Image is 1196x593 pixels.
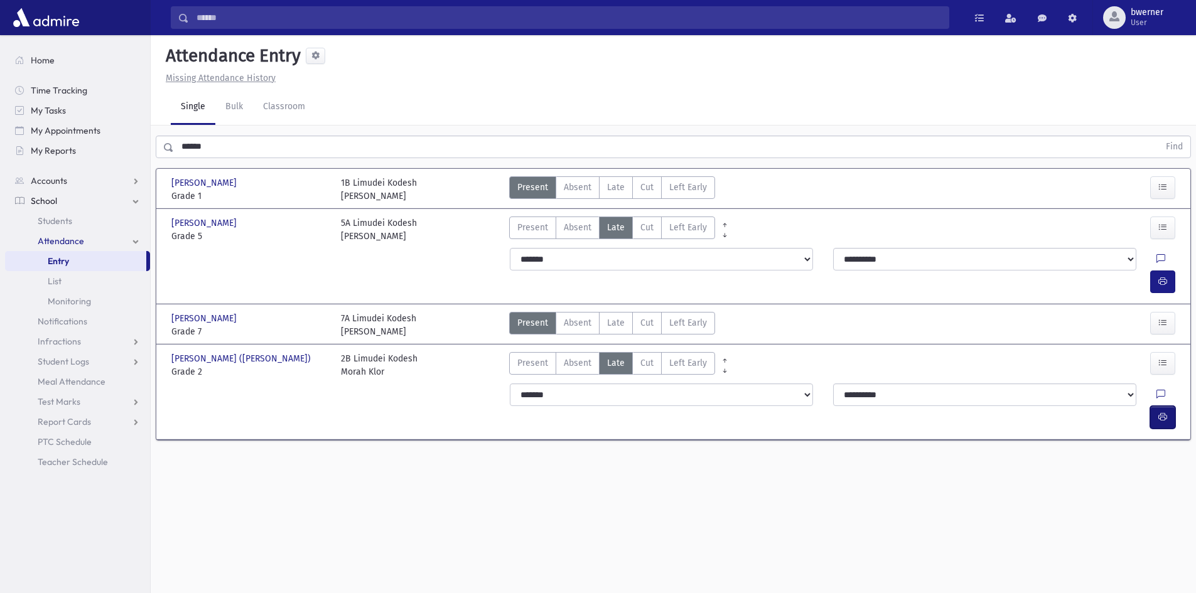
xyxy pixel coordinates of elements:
[31,195,57,206] span: School
[5,412,150,432] a: Report Cards
[5,432,150,452] a: PTC Schedule
[564,356,591,370] span: Absent
[564,316,591,329] span: Absent
[517,181,548,194] span: Present
[669,316,707,329] span: Left Early
[38,456,108,467] span: Teacher Schedule
[5,371,150,392] a: Meal Attendance
[38,416,91,427] span: Report Cards
[5,120,150,141] a: My Appointments
[640,356,654,370] span: Cut
[509,352,715,378] div: AttTypes
[38,235,84,247] span: Attendance
[607,356,625,370] span: Late
[171,230,328,243] span: Grade 5
[5,211,150,231] a: Students
[10,5,82,30] img: AdmirePro
[38,336,81,347] span: Infractions
[341,312,416,338] div: 7A Limudei Kodesh [PERSON_NAME]
[640,181,654,194] span: Cut
[166,73,276,83] u: Missing Attendance History
[5,311,150,331] a: Notifications
[607,316,625,329] span: Late
[5,50,150,70] a: Home
[48,255,69,267] span: Entry
[5,171,150,191] a: Accounts
[5,141,150,161] a: My Reports
[669,221,707,234] span: Left Early
[171,176,239,190] span: [PERSON_NAME]
[189,6,949,29] input: Search
[509,312,715,338] div: AttTypes
[48,296,91,307] span: Monitoring
[5,231,150,251] a: Attendance
[341,352,418,378] div: 2B Limudei Kodesh Morah Klor
[5,80,150,100] a: Time Tracking
[171,190,328,203] span: Grade 1
[161,45,301,67] h5: Attendance Entry
[171,325,328,338] span: Grade 7
[5,331,150,351] a: Infractions
[38,316,87,327] span: Notifications
[161,73,276,83] a: Missing Attendance History
[38,396,80,407] span: Test Marks
[1131,18,1163,28] span: User
[607,181,625,194] span: Late
[669,181,707,194] span: Left Early
[607,221,625,234] span: Late
[5,191,150,211] a: School
[31,55,55,66] span: Home
[5,100,150,120] a: My Tasks
[5,351,150,371] a: Student Logs
[38,436,92,447] span: PTC Schedule
[509,176,715,203] div: AttTypes
[341,216,417,243] div: 5A Limudei Kodesh [PERSON_NAME]
[5,251,146,271] a: Entry
[517,316,548,329] span: Present
[171,216,239,230] span: [PERSON_NAME]
[640,316,654,329] span: Cut
[669,356,707,370] span: Left Early
[640,221,654,234] span: Cut
[31,175,67,186] span: Accounts
[171,352,313,365] span: [PERSON_NAME] ([PERSON_NAME])
[31,85,87,96] span: Time Tracking
[564,221,591,234] span: Absent
[31,125,100,136] span: My Appointments
[341,176,417,203] div: 1B Limudei Kodesh [PERSON_NAME]
[564,181,591,194] span: Absent
[517,356,548,370] span: Present
[5,271,150,291] a: List
[5,291,150,311] a: Monitoring
[509,216,715,243] div: AttTypes
[38,376,105,387] span: Meal Attendance
[38,215,72,227] span: Students
[171,365,328,378] span: Grade 2
[517,221,548,234] span: Present
[48,275,62,287] span: List
[171,90,215,125] a: Single
[5,452,150,472] a: Teacher Schedule
[1131,8,1163,18] span: bwerner
[171,312,239,325] span: [PERSON_NAME]
[253,90,315,125] a: Classroom
[38,356,89,367] span: Student Logs
[5,392,150,412] a: Test Marks
[1158,136,1190,158] button: Find
[31,105,66,116] span: My Tasks
[31,145,76,156] span: My Reports
[215,90,253,125] a: Bulk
